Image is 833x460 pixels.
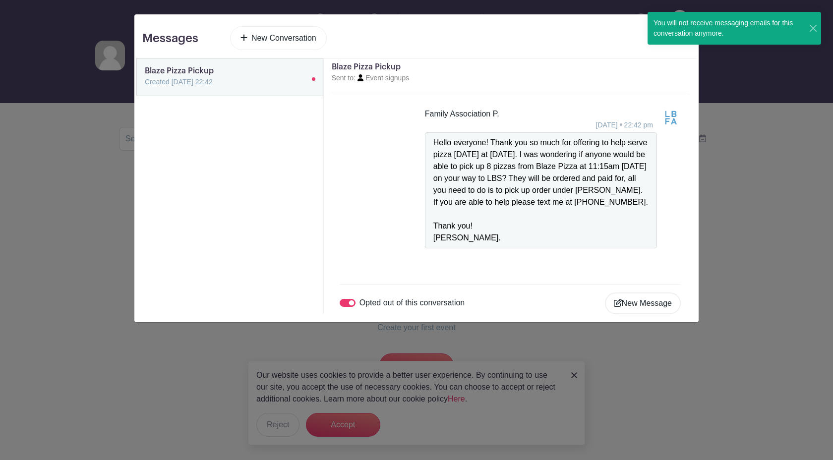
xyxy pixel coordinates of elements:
[425,108,657,130] div: Family Association P.
[230,26,327,50] a: New Conversation
[809,23,817,34] button: Close
[648,12,809,45] div: You will not receive messaging emails for this conversation anymore.
[661,108,681,128] img: LBFArev.png
[359,297,465,309] label: Opted out of this conversation
[433,137,649,244] div: Hello everyone! Thank you so much for offering to help serve pizza [DATE] at [DATE]. I was wonder...
[332,62,689,72] h5: Blaze Pizza Pickup
[142,31,198,46] h3: Messages
[332,74,409,82] small: Sent to: Event signups
[605,292,681,314] button: New Message
[596,120,653,130] small: [DATE] 22:42 pm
